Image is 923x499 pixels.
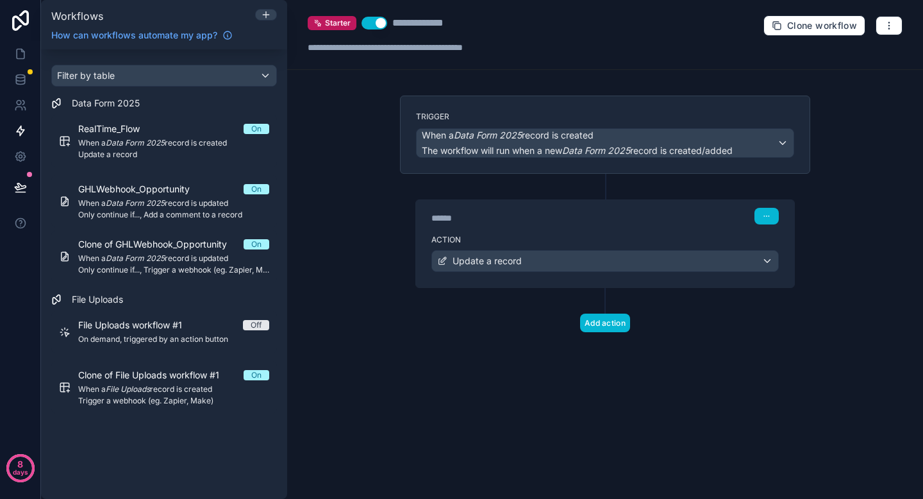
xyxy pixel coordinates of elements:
label: Trigger [416,112,794,122]
button: Update a record [431,250,779,272]
button: Clone workflow [763,15,865,36]
button: Add action [580,314,630,332]
span: Workflows [51,10,103,22]
span: Starter [325,18,351,28]
button: When aData Form 2025record is createdThe workflow will run when a newData Form 2025record is crea... [416,128,794,158]
a: How can workflows automate my app? [46,29,238,42]
label: Action [431,235,779,245]
em: Data Form 2025 [562,145,630,156]
p: 8 [17,458,23,471]
span: When a record is created [422,129,594,142]
span: Clone workflow [787,20,857,31]
span: Update a record [453,255,522,267]
p: days [13,463,28,481]
span: How can workflows automate my app? [51,29,217,42]
em: Data Form 2025 [454,130,522,140]
span: The workflow will run when a new record is created/added [422,145,733,156]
